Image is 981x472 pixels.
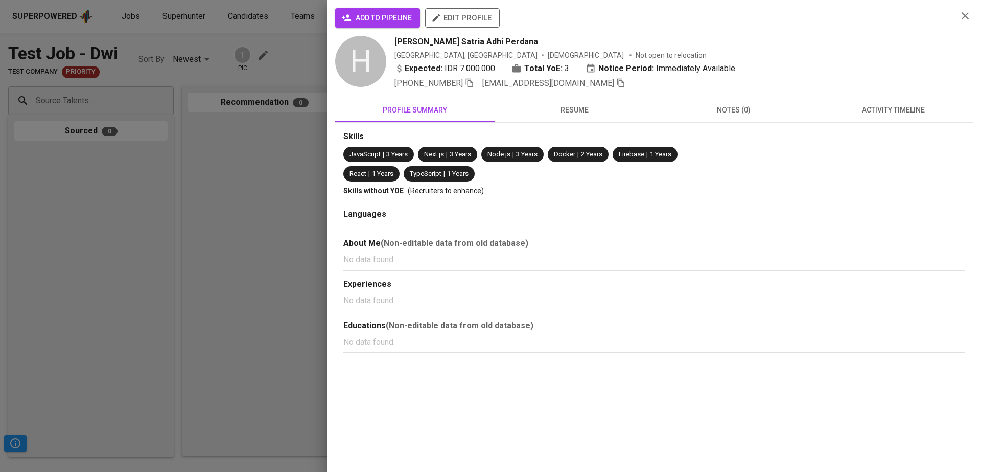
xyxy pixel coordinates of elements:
span: 3 Years [450,150,471,158]
span: Next.js [424,150,444,158]
span: 1 Years [650,150,671,158]
button: edit profile [425,8,500,28]
span: Node.js [487,150,510,158]
b: Notice Period: [598,62,654,75]
p: No data found. [343,336,965,348]
p: Not open to relocation [636,50,707,60]
span: Skills without YOE [343,187,404,195]
span: | [512,150,514,160]
span: Firebase [619,150,644,158]
span: 1 Years [447,170,469,177]
span: 3 [565,62,569,75]
span: [DEMOGRAPHIC_DATA] [548,50,625,60]
span: | [368,169,370,179]
b: Total YoE: [524,62,563,75]
span: resume [501,104,648,117]
div: Immediately Available [586,62,735,75]
span: 1 Years [372,170,393,177]
span: TypeScript [410,170,441,177]
span: | [577,150,579,160]
span: add to pipeline [343,12,412,25]
b: Expected: [405,62,442,75]
b: (Non-editable data from old database) [386,321,533,330]
b: (Non-editable data from old database) [381,238,528,248]
div: Experiences [343,279,965,290]
span: [EMAIL_ADDRESS][DOMAIN_NAME] [482,78,614,88]
span: | [383,150,384,160]
div: Languages [343,209,965,220]
span: (Recruiters to enhance) [408,187,484,195]
p: No data found. [343,254,965,266]
span: JavaScript [349,150,381,158]
span: 3 Years [516,150,538,158]
span: | [646,150,648,160]
div: H [335,36,386,87]
div: Skills [343,131,965,143]
div: About Me [343,237,965,250]
span: notes (0) [660,104,807,117]
button: add to pipeline [335,8,420,28]
span: 2 Years [581,150,602,158]
span: [PHONE_NUMBER] [394,78,463,88]
span: [PERSON_NAME] Satria Adhi Perdana [394,36,538,48]
span: React [349,170,366,177]
span: edit profile [433,11,492,25]
p: No data found. [343,295,965,307]
span: activity timeline [820,104,967,117]
a: edit profile [425,13,500,21]
span: Docker [554,150,575,158]
span: 3 Years [386,150,408,158]
div: Educations [343,320,965,332]
div: IDR 7.000.000 [394,62,495,75]
span: | [443,169,445,179]
span: profile summary [341,104,488,117]
span: | [446,150,448,160]
div: [GEOGRAPHIC_DATA], [GEOGRAPHIC_DATA] [394,50,538,60]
